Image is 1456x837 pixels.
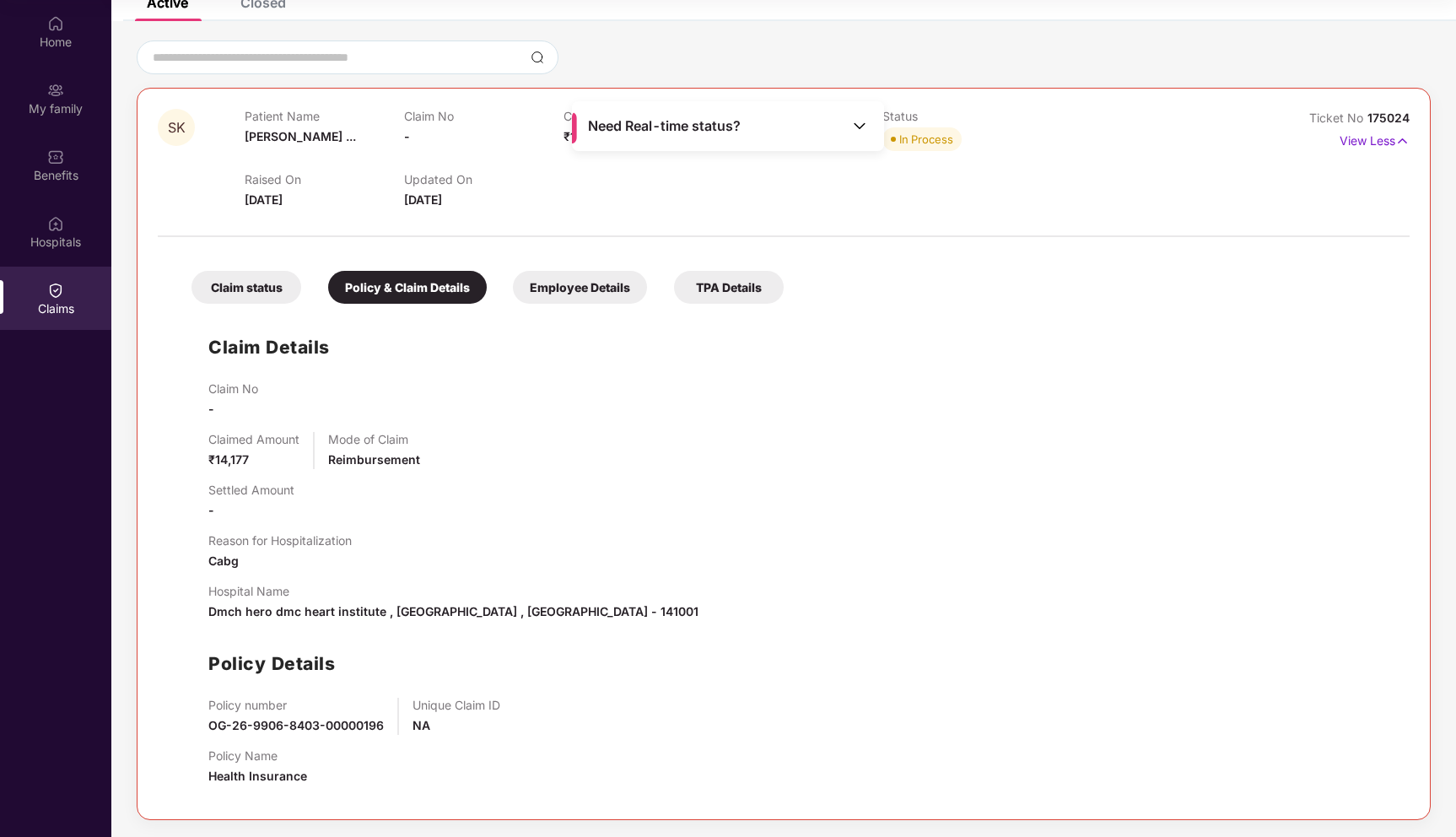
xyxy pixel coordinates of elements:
[328,271,487,304] div: Policy & Claim Details
[328,452,420,467] span: Reimbursement
[404,129,410,143] span: -
[404,192,442,207] span: [DATE]
[168,121,186,135] span: SK
[564,129,604,143] span: ₹14,177
[47,215,64,232] img: svg+xml;base64,PHN2ZyBpZD0iSG9zcGl0YWxzIiB4bWxucz0iaHR0cDovL3d3dy53My5vcmcvMjAwMC9zdmciIHdpZHRoPS...
[47,148,64,165] img: svg+xml;base64,PHN2ZyBpZD0iQmVuZWZpdHMiIHhtbG5zPSJodHRwOi8vd3d3LnczLm9yZy8yMDAwL3N2ZyIgd2lkdGg9Ij...
[191,271,301,304] div: Claim status
[208,402,214,416] span: -
[1367,111,1410,125] span: 175024
[208,698,384,712] p: Policy number
[208,718,384,732] span: OG-26-9906-8403-00000196
[513,271,647,304] div: Employee Details
[1340,127,1410,150] p: View Less
[245,172,404,186] p: Raised On
[208,333,330,361] h1: Claim Details
[851,117,868,134] img: Toggle Icon
[674,271,784,304] div: TPA Details
[47,282,64,299] img: svg+xml;base64,PHN2ZyBpZD0iQ2xhaW0iIHhtbG5zPSJodHRwOi8vd3d3LnczLm9yZy8yMDAwL3N2ZyIgd2lkdGg9IjIwIi...
[208,432,299,446] p: Claimed Amount
[1395,132,1410,150] img: svg+xml;base64,PHN2ZyB4bWxucz0iaHR0cDovL3d3dy53My5vcmcvMjAwMC9zdmciIHdpZHRoPSIxNyIgaGVpZ2h0PSIxNy...
[208,769,307,783] span: Health Insurance
[47,82,64,99] img: svg+xml;base64,PHN2ZyB3aWR0aD0iMjAiIGhlaWdodD0iMjAiIHZpZXdCb3g9IjAgMCAyMCAyMCIgZmlsbD0ibm9uZSIgeG...
[208,381,258,396] p: Claim No
[1309,111,1367,125] span: Ticket No
[564,109,723,123] p: Claim Amount
[413,718,430,732] span: NA
[245,129,356,143] span: [PERSON_NAME] ...
[404,172,564,186] p: Updated On
[47,15,64,32] img: svg+xml;base64,PHN2ZyBpZD0iSG9tZSIgeG1sbnM9Imh0dHA6Ly93d3cudzMub3JnLzIwMDAvc3ZnIiB3aWR0aD0iMjAiIG...
[208,553,239,568] span: Cabg
[882,109,1042,123] p: Status
[404,109,564,123] p: Claim No
[208,533,352,548] p: Reason for Hospitalization
[208,604,698,618] span: Dmch hero dmc heart institute , [GEOGRAPHIC_DATA] , [GEOGRAPHIC_DATA] - 141001
[208,748,307,763] p: Policy Name
[245,109,404,123] p: Patient Name
[208,452,249,467] span: ₹14,177
[899,131,953,148] div: In Process
[588,117,741,135] span: Need Real-time status?
[208,650,335,678] h1: Policy Details
[208,584,698,598] p: Hospital Name
[413,698,500,712] p: Unique Claim ID
[245,192,283,207] span: [DATE]
[328,432,420,446] p: Mode of Claim
[208,483,294,497] p: Settled Amount
[208,503,214,517] span: -
[531,51,544,64] img: svg+xml;base64,PHN2ZyBpZD0iU2VhcmNoLTMyeDMyIiB4bWxucz0iaHR0cDovL3d3dy53My5vcmcvMjAwMC9zdmciIHdpZH...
